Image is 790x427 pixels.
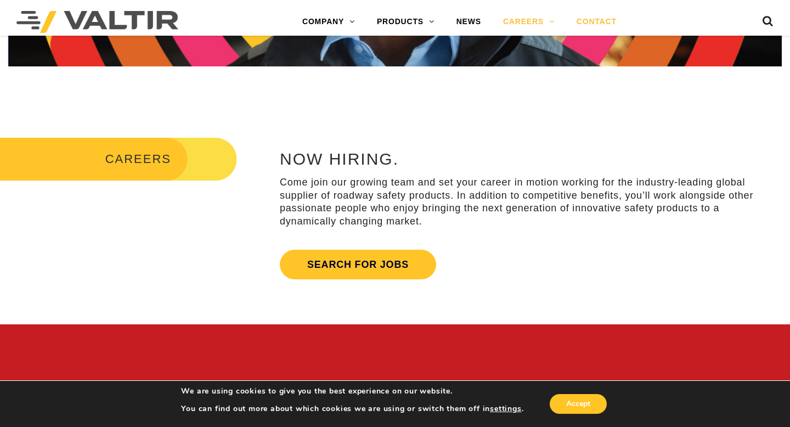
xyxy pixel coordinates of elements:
a: CONTACT [566,11,628,33]
button: Accept [550,394,607,414]
p: Come join our growing team and set your career in motion working for the industry-leading global ... [280,176,760,228]
a: NEWS [445,11,492,33]
button: settings [490,404,521,414]
h2: NOW HIRING. [280,150,760,168]
a: CAREERS [492,11,566,33]
a: PRODUCTS [366,11,445,33]
p: We are using cookies to give you the best experience on our website. [181,386,523,396]
a: COMPANY [291,11,366,33]
a: Search for jobs [280,250,436,279]
img: Valtir [16,11,178,33]
p: You can find out more about which cookies we are using or switch them off in . [181,404,523,414]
